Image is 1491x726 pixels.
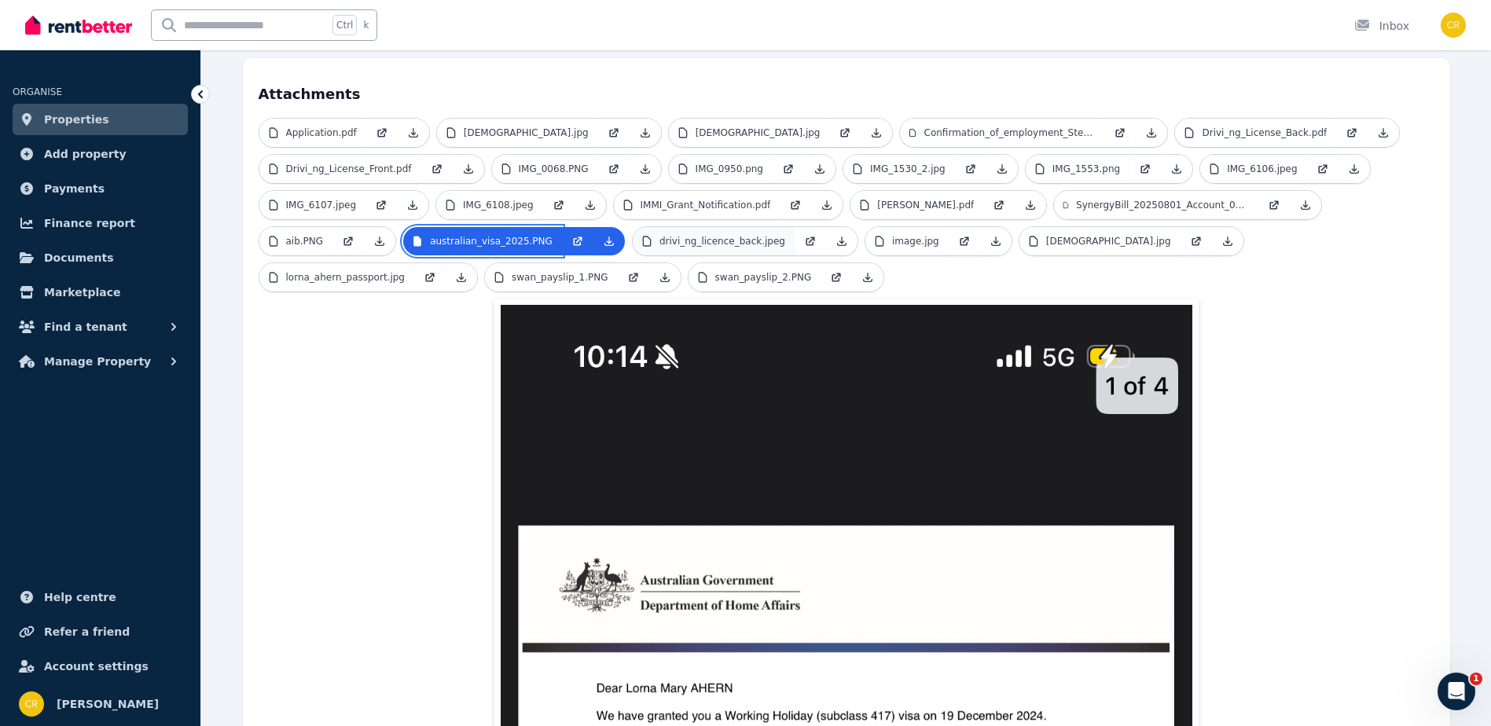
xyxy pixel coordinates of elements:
[363,19,369,31] span: k
[614,191,780,219] a: IMMI_Grant_Notification.pdf
[949,227,980,255] a: Open in new Tab
[44,110,109,129] span: Properties
[430,235,553,247] p: australian_visa_2025.PNG
[13,242,188,273] a: Documents
[924,126,1096,139] p: Confirmation_of_employment_Steven_Kenny.pdf
[870,163,946,175] p: IMG_1530_2.jpg
[492,155,598,183] a: IMG_0068.PNG
[13,173,188,204] a: Payments
[398,119,429,147] a: Download Attachment
[13,581,188,613] a: Help centre
[1046,235,1171,247] p: [DEMOGRAPHIC_DATA].jpg
[1181,227,1212,255] a: Open in new Tab
[795,227,826,255] a: Open in new Tab
[44,214,135,233] span: Finance report
[364,227,395,255] a: Download Attachment
[659,235,785,247] p: drivi_ng_licence_back.jpeg
[366,119,398,147] a: Open in new Tab
[892,235,939,247] p: image.jpg
[259,119,366,147] a: Application.pdf
[877,199,974,211] p: [PERSON_NAME].pdf
[630,119,661,147] a: Download Attachment
[57,695,159,713] span: [PERSON_NAME]
[826,227,858,255] a: Download Attachment
[575,191,606,219] a: Download Attachment
[1129,155,1161,183] a: Open in new Tab
[44,283,120,302] span: Marketplace
[1175,119,1336,147] a: Drivi_ng_License_Back.pdf
[259,227,333,255] a: aib.PNG
[1076,199,1249,211] p: SynergyBill_20250801_Account_000418760120_025606.pdf
[618,263,649,291] a: Open in new Tab
[286,235,324,247] p: aib.PNG
[397,191,428,219] a: Download Attachment
[1200,155,1307,183] a: IMG_6106.jpeg
[633,227,795,255] a: drivi_ng_licence_back.jpeg
[13,651,188,682] a: Account settings
[259,155,421,183] a: Drivi_ng_License_Front.pdf
[1052,163,1120,175] p: IMG_1553.png
[1470,673,1482,685] span: 1
[519,163,589,175] p: IMG_0068.PNG
[44,317,127,336] span: Find a tenant
[861,119,892,147] a: Download Attachment
[780,191,811,219] a: Open in new Tab
[13,311,188,343] button: Find a tenant
[1307,155,1339,183] a: Open in new Tab
[13,207,188,239] a: Finance report
[13,138,188,170] a: Add property
[44,622,130,641] span: Refer a friend
[1212,227,1243,255] a: Download Attachment
[598,155,630,183] a: Open in new Tab
[1336,119,1368,147] a: Open in new Tab
[669,119,830,147] a: [DEMOGRAPHIC_DATA].jpg
[715,271,812,284] p: swan_payslip_2.PNG
[1136,119,1167,147] a: Download Attachment
[1104,119,1136,147] a: Open in new Tab
[44,352,151,371] span: Manage Property
[821,263,852,291] a: Open in new Tab
[19,691,44,717] img: Charles Russell-Smith
[980,227,1012,255] a: Download Attachment
[446,263,477,291] a: Download Attachment
[593,227,625,255] a: Download Attachment
[414,263,446,291] a: Open in new Tab
[1441,13,1466,38] img: Charles Russell-Smith
[1019,227,1181,255] a: [DEMOGRAPHIC_DATA].jpg
[983,191,1015,219] a: Open in new Tab
[843,155,955,183] a: IMG_1530_2.jpg
[1354,18,1409,34] div: Inbox
[13,346,188,377] button: Manage Property
[1054,191,1258,219] a: SynergyBill_20250801_Account_000418760120_025606.pdf
[669,155,773,183] a: IMG_0950.png
[649,263,681,291] a: Download Attachment
[598,119,630,147] a: Open in new Tab
[421,155,453,183] a: Open in new Tab
[44,588,116,607] span: Help centre
[696,126,821,139] p: [DEMOGRAPHIC_DATA].jpg
[1438,673,1475,710] iframe: Intercom live chat
[13,616,188,647] a: Refer a friend
[1258,191,1290,219] a: Open in new Tab
[1368,119,1399,147] a: Download Attachment
[44,145,127,163] span: Add property
[485,263,618,291] a: swan_payslip_1.PNG
[900,119,1104,147] a: Confirmation_of_employment_Steven_Kenny.pdf
[436,191,543,219] a: IMG_6108.jpeg
[1290,191,1321,219] a: Download Attachment
[543,191,575,219] a: Open in new Tab
[463,199,534,211] p: IMG_6108.jpeg
[437,119,598,147] a: [DEMOGRAPHIC_DATA].jpg
[850,191,983,219] a: [PERSON_NAME].pdf
[332,227,364,255] a: Open in new Tab
[1026,155,1129,183] a: IMG_1553.png
[1339,155,1370,183] a: Download Attachment
[562,227,593,255] a: Open in new Tab
[829,119,861,147] a: Open in new Tab
[259,191,366,219] a: IMG_6107.jpeg
[13,277,188,308] a: Marketplace
[1161,155,1192,183] a: Download Attachment
[286,199,357,211] p: IMG_6107.jpeg
[403,227,562,255] a: australian_visa_2025.PNG
[44,657,149,676] span: Account settings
